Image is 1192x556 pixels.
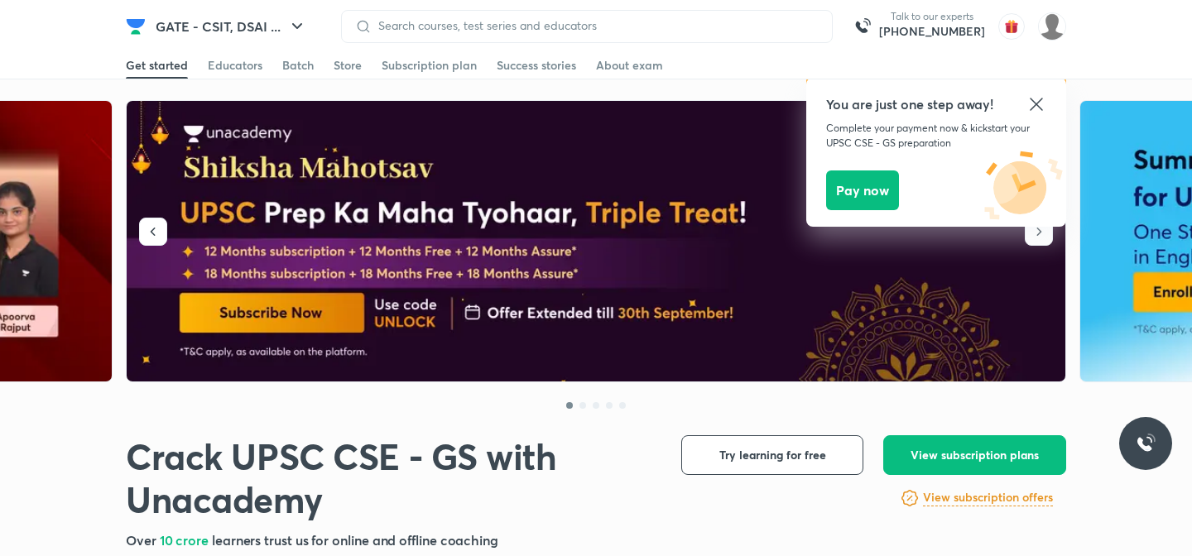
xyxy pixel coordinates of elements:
[826,121,1046,151] p: Complete your payment now & kickstart your UPSC CSE - GS preparation
[146,10,317,43] button: GATE - CSIT, DSAI ...
[596,57,663,74] div: About exam
[282,57,314,74] div: Batch
[126,531,160,549] span: Over
[911,447,1039,463] span: View subscription plans
[719,447,826,463] span: Try learning for free
[1038,12,1066,41] img: Abdul Ramzeen
[883,435,1066,475] button: View subscription plans
[596,52,663,79] a: About exam
[497,52,576,79] a: Success stories
[334,52,362,79] a: Store
[879,23,985,40] a: [PHONE_NUMBER]
[382,52,477,79] a: Subscription plan
[212,531,498,549] span: learners trust us for online and offline coaching
[160,531,212,549] span: 10 crore
[126,17,146,36] img: Company Logo
[846,10,879,43] img: call-us
[208,57,262,74] div: Educators
[126,52,188,79] a: Get started
[334,57,362,74] div: Store
[372,19,819,32] input: Search courses, test series and educators
[826,170,899,210] button: Pay now
[998,13,1025,40] img: avatar
[126,435,655,521] h1: Crack UPSC CSE - GS with Unacademy
[126,57,188,74] div: Get started
[382,57,477,74] div: Subscription plan
[879,10,985,23] p: Talk to our experts
[681,435,863,475] button: Try learning for free
[1136,434,1156,453] img: ttu
[923,488,1053,508] a: View subscription offers
[497,57,576,74] div: Success stories
[208,52,262,79] a: Educators
[282,52,314,79] a: Batch
[981,151,1066,224] img: icon
[923,489,1053,506] h6: View subscription offers
[826,94,1046,114] h5: You are just one step away!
